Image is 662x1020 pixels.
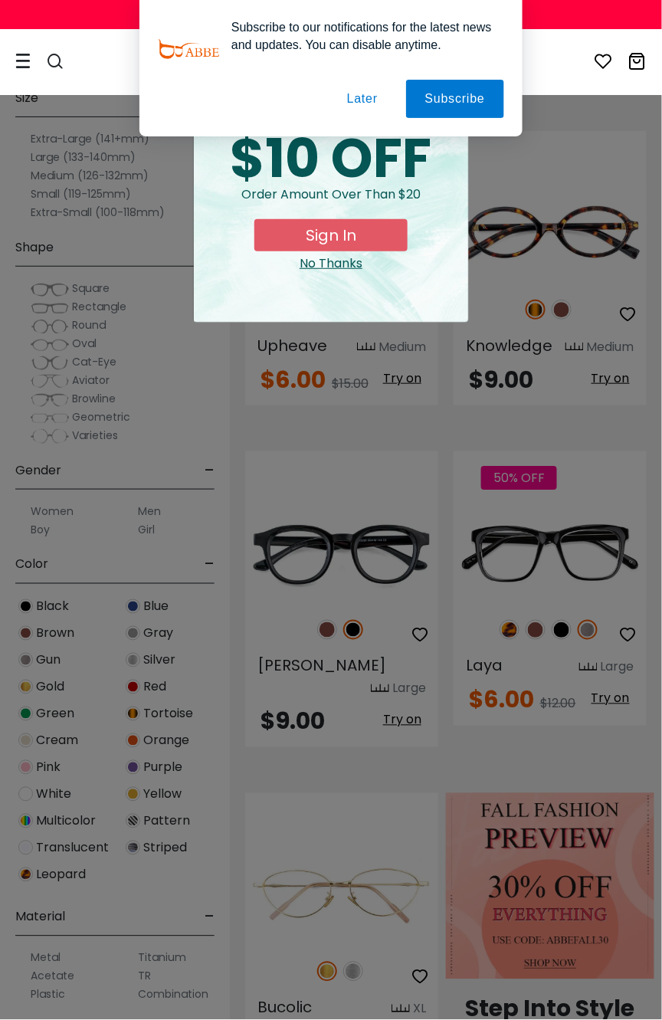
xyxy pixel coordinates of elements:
img: notification icon [158,18,219,80]
button: Subscribe [406,80,504,118]
div: $10 OFF [206,132,456,185]
div: Order amount over than $20 [206,185,456,219]
div: Close [206,254,456,273]
div: Subscribe to our notifications for the latest news and updates. You can disable anytime. [219,18,504,54]
button: Later [328,80,397,118]
button: Sign In [254,219,408,251]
